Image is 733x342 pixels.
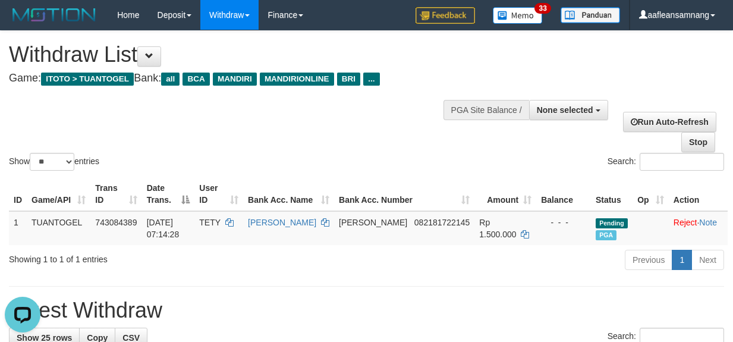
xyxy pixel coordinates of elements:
div: PGA Site Balance / [443,100,529,120]
span: Marked by aafchonlypin [596,230,616,240]
th: Status [591,177,633,211]
a: Run Auto-Refresh [623,112,716,132]
img: MOTION_logo.png [9,6,99,24]
span: 33 [534,3,550,14]
input: Search: [640,153,724,171]
a: Reject [674,218,697,227]
h1: Latest Withdraw [9,299,724,322]
a: Stop [681,132,715,152]
img: panduan.png [561,7,620,23]
th: Date Trans.: activate to sort column descending [142,177,195,211]
th: Action [669,177,728,211]
span: Rp 1.500.000 [479,218,516,239]
label: Show entries [9,153,99,171]
label: Search: [608,153,724,171]
th: Op: activate to sort column ascending [633,177,669,211]
span: MANDIRI [213,73,257,86]
span: Pending [596,218,628,228]
th: User ID: activate to sort column ascending [194,177,243,211]
a: [PERSON_NAME] [248,218,316,227]
span: 743084389 [95,218,137,227]
th: Bank Acc. Name: activate to sort column ascending [243,177,334,211]
a: Previous [625,250,672,270]
th: Balance [536,177,591,211]
img: Feedback.jpg [416,7,475,24]
span: Copy 082181722145 to clipboard [414,218,470,227]
span: [PERSON_NAME] [339,218,407,227]
h4: Game: Bank: [9,73,477,84]
span: BRI [337,73,360,86]
span: ... [363,73,379,86]
span: MANDIRIONLINE [260,73,334,86]
th: Game/API: activate to sort column ascending [27,177,90,211]
th: Bank Acc. Number: activate to sort column ascending [334,177,474,211]
select: Showentries [30,153,74,171]
span: ITOTO > TUANTOGEL [41,73,134,86]
a: 1 [672,250,692,270]
span: BCA [183,73,209,86]
button: None selected [529,100,608,120]
div: Showing 1 to 1 of 1 entries [9,249,297,265]
th: Amount: activate to sort column ascending [474,177,536,211]
span: all [161,73,180,86]
a: Next [691,250,724,270]
td: TUANTOGEL [27,211,90,245]
th: ID [9,177,27,211]
th: Trans ID: activate to sort column ascending [90,177,141,211]
td: · [669,211,728,245]
img: Button%20Memo.svg [493,7,543,24]
h1: Withdraw List [9,43,477,67]
button: Open LiveChat chat widget [5,5,40,40]
a: Note [699,218,717,227]
span: [DATE] 07:14:28 [147,218,180,239]
td: 1 [9,211,27,245]
span: None selected [537,105,593,115]
span: TETY [199,218,221,227]
div: - - - [541,217,586,228]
